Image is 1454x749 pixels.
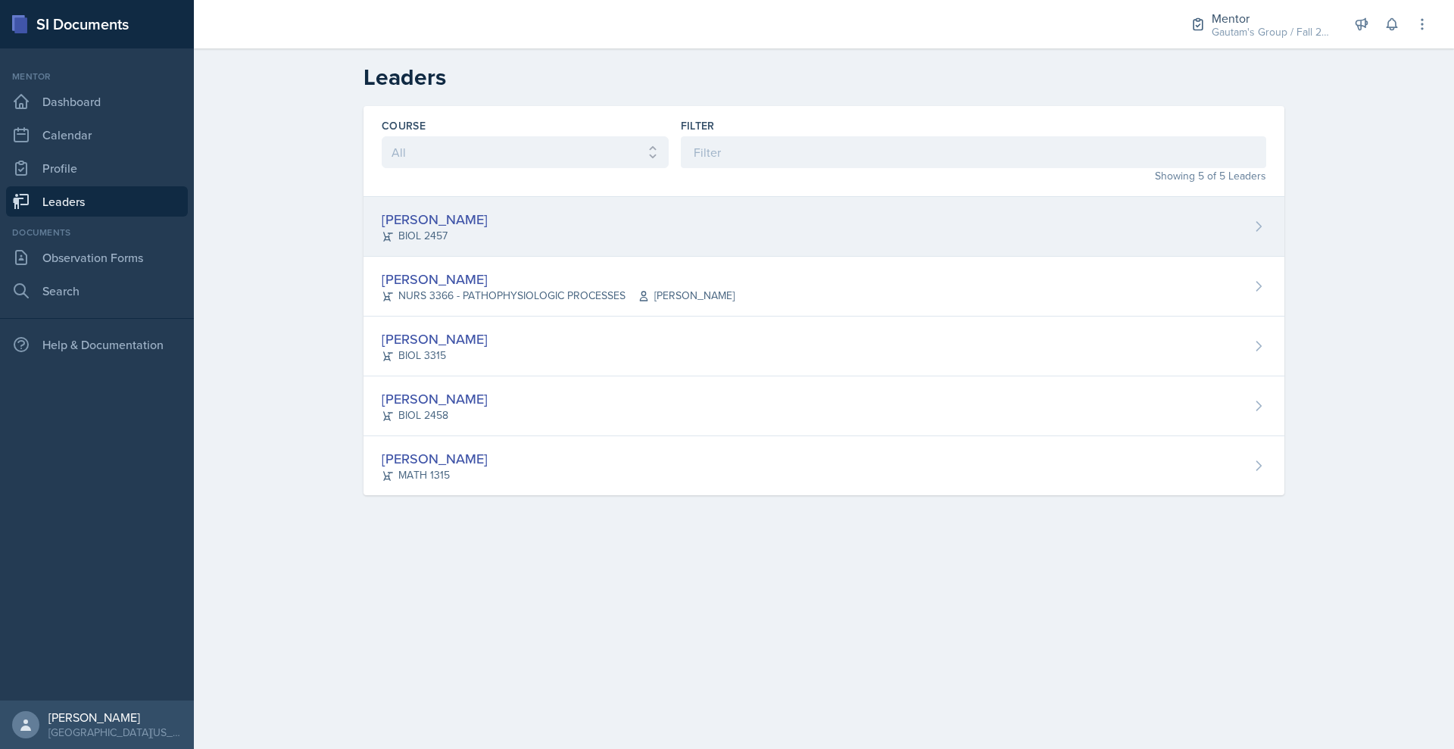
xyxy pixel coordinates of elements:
[363,64,1284,91] h2: Leaders
[1212,24,1333,40] div: Gautam's Group / Fall 2025
[638,288,735,304] span: [PERSON_NAME]
[6,329,188,360] div: Help & Documentation
[382,288,735,304] div: NURS 3366 - PATHOPHYSIOLOGIC PROCESSES
[6,226,188,239] div: Documents
[382,269,735,289] div: [PERSON_NAME]
[382,448,488,469] div: [PERSON_NAME]
[1212,9,1333,27] div: Mentor
[382,209,488,229] div: [PERSON_NAME]
[382,348,488,364] div: BIOL 3315
[382,228,488,244] div: BIOL 2457
[363,197,1284,257] a: [PERSON_NAME] BIOL 2457
[48,710,182,725] div: [PERSON_NAME]
[382,467,488,483] div: MATH 1315
[363,436,1284,495] a: [PERSON_NAME] MATH 1315
[382,407,488,423] div: BIOL 2458
[6,276,188,306] a: Search
[681,118,715,133] label: Filter
[681,136,1266,168] input: Filter
[48,725,182,740] div: [GEOGRAPHIC_DATA][US_STATE]
[6,120,188,150] a: Calendar
[6,242,188,273] a: Observation Forms
[363,317,1284,376] a: [PERSON_NAME] BIOL 3315
[6,70,188,83] div: Mentor
[681,168,1266,184] div: Showing 5 of 5 Leaders
[6,186,188,217] a: Leaders
[363,376,1284,436] a: [PERSON_NAME] BIOL 2458
[382,118,426,133] label: Course
[382,389,488,409] div: [PERSON_NAME]
[6,86,188,117] a: Dashboard
[6,153,188,183] a: Profile
[382,329,488,349] div: [PERSON_NAME]
[363,257,1284,317] a: [PERSON_NAME] NURS 3366 - PATHOPHYSIOLOGIC PROCESSES[PERSON_NAME]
